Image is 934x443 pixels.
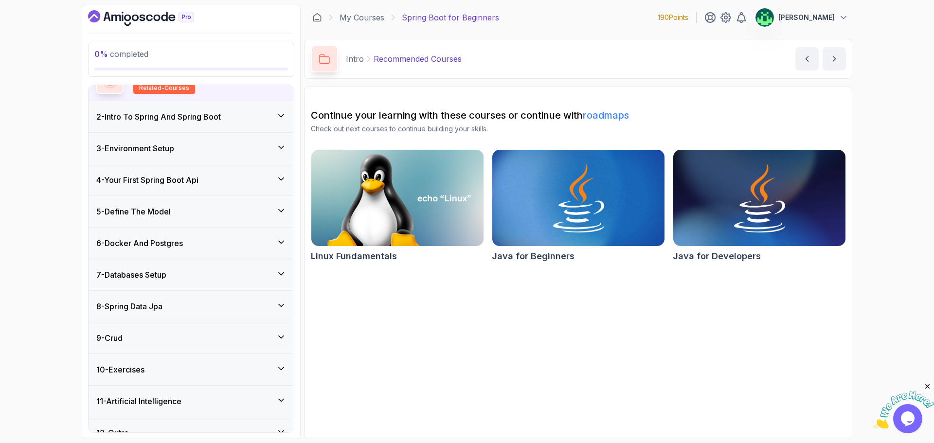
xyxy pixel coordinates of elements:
[402,12,499,23] p: Spring Boot for Beginners
[96,301,162,312] h3: 8 - Spring Data Jpa
[311,124,846,134] p: Check out next courses to continue building your skills.
[96,427,129,439] h3: 12 - Outro
[311,150,484,246] img: Linux Fundamentals card
[96,111,221,123] h3: 2 - Intro To Spring And Spring Boot
[96,142,174,154] h3: 3 - Environment Setup
[96,174,198,186] h3: 4 - Your First Spring Boot Api
[311,249,397,263] h2: Linux Fundamentals
[673,249,761,263] h2: Java for Developers
[94,49,148,59] span: completed
[94,49,108,59] span: 0 %
[89,196,294,227] button: 5-Define The Model
[96,269,166,281] h3: 7 - Databases Setup
[139,84,189,92] span: related-courses
[583,109,629,121] a: roadmaps
[96,364,144,375] h3: 10 - Exercises
[492,150,665,246] img: Java for Beginners card
[755,8,774,27] img: user profile image
[346,53,364,65] p: Intro
[755,8,848,27] button: user profile image[PERSON_NAME]
[311,149,484,263] a: Linux Fundamentals cardLinux Fundamentals
[823,47,846,71] button: next content
[96,237,183,249] h3: 6 - Docker And Postgres
[311,108,846,122] h2: Continue your learning with these courses or continue with
[874,382,934,428] iframe: chat widget
[89,354,294,385] button: 10-Exercises
[778,13,835,22] p: [PERSON_NAME]
[96,395,181,407] h3: 11 - Artificial Intelligence
[492,249,575,263] h2: Java for Beginners
[374,53,462,65] p: Recommended Courses
[96,206,171,217] h3: 5 - Define The Model
[658,13,688,22] p: 190 Points
[89,133,294,164] button: 3-Environment Setup
[89,101,294,132] button: 2-Intro To Spring And Spring Boot
[89,228,294,259] button: 6-Docker And Postgres
[795,47,819,71] button: previous content
[89,322,294,354] button: 9-Crud
[340,12,384,23] a: My Courses
[492,149,665,263] a: Java for Beginners cardJava for Beginners
[96,332,123,344] h3: 9 - Crud
[312,13,322,22] a: Dashboard
[89,291,294,322] button: 8-Spring Data Jpa
[89,259,294,290] button: 7-Databases Setup
[673,149,846,263] a: Java for Developers cardJava for Developers
[89,386,294,417] button: 11-Artificial Intelligence
[673,150,845,246] img: Java for Developers card
[89,164,294,195] button: 4-Your First Spring Boot Api
[88,10,216,26] a: Dashboard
